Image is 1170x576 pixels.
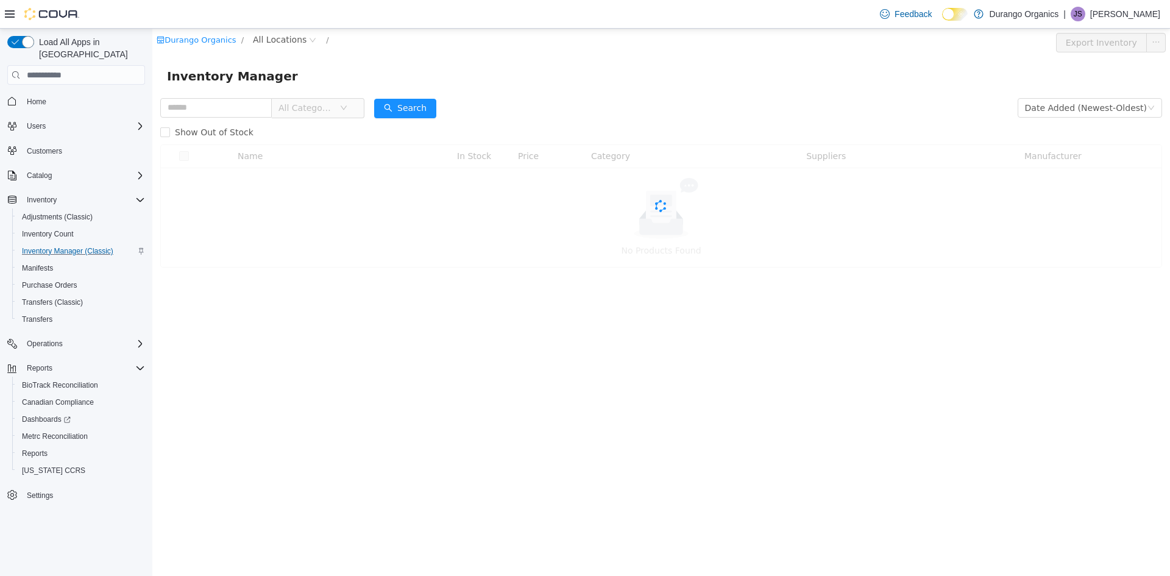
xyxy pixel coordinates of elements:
[27,121,46,131] span: Users
[22,263,53,273] span: Manifests
[12,208,150,226] button: Adjustments (Classic)
[17,210,145,224] span: Adjustments (Classic)
[22,93,145,108] span: Home
[22,466,85,475] span: [US_STATE] CCRS
[994,4,1013,24] button: icon: ellipsis
[15,38,153,57] span: Inventory Manager
[22,361,57,375] button: Reports
[2,92,150,110] button: Home
[22,336,145,351] span: Operations
[873,70,994,88] div: Date Added (Newest-Oldest)
[27,195,57,205] span: Inventory
[22,280,77,290] span: Purchase Orders
[18,99,106,108] span: Show Out of Stock
[17,227,145,241] span: Inventory Count
[17,295,145,310] span: Transfers (Classic)
[12,428,150,445] button: Metrc Reconciliation
[1063,7,1066,21] p: |
[17,446,145,461] span: Reports
[22,488,58,503] a: Settings
[17,412,76,427] a: Dashboards
[12,243,150,260] button: Inventory Manager (Classic)
[22,119,145,133] span: Users
[22,229,74,239] span: Inventory Count
[22,315,52,324] span: Transfers
[22,449,48,458] span: Reports
[17,312,145,327] span: Transfers
[2,191,150,208] button: Inventory
[22,336,68,351] button: Operations
[2,360,150,377] button: Reports
[126,73,182,85] span: All Categories
[1090,7,1160,21] p: [PERSON_NAME]
[17,278,145,293] span: Purchase Orders
[1074,7,1082,21] span: JS
[22,380,98,390] span: BioTrack Reconciliation
[12,411,150,428] a: Dashboards
[22,94,51,109] a: Home
[17,261,58,276] a: Manifests
[12,394,150,411] button: Canadian Compliance
[17,278,82,293] a: Purchase Orders
[904,4,994,24] button: Export Inventory
[12,445,150,462] button: Reports
[17,446,52,461] a: Reports
[2,486,150,504] button: Settings
[22,193,62,207] button: Inventory
[22,397,94,407] span: Canadian Compliance
[7,87,145,536] nav: Complex example
[188,76,195,84] i: icon: down
[22,168,145,183] span: Catalog
[17,378,145,393] span: BioTrack Reconciliation
[17,412,145,427] span: Dashboards
[942,8,968,21] input: Dark Mode
[17,429,93,444] a: Metrc Reconciliation
[17,429,145,444] span: Metrc Reconciliation
[995,76,1002,84] i: icon: down
[17,395,99,410] a: Canadian Compliance
[17,378,103,393] a: BioTrack Reconciliation
[1071,7,1085,21] div: Jason Shelton
[222,70,284,90] button: icon: searchSearch
[12,260,150,277] button: Manifests
[17,244,118,258] a: Inventory Manager (Classic)
[22,488,145,503] span: Settings
[27,491,53,500] span: Settings
[17,210,97,224] a: Adjustments (Classic)
[22,119,51,133] button: Users
[89,7,91,16] span: /
[17,295,88,310] a: Transfers (Classic)
[17,463,145,478] span: Washington CCRS
[22,144,67,158] a: Customers
[17,244,145,258] span: Inventory Manager (Classic)
[27,363,52,373] span: Reports
[27,146,62,156] span: Customers
[12,462,150,479] button: [US_STATE] CCRS
[17,261,145,276] span: Manifests
[27,339,63,349] span: Operations
[174,7,176,16] span: /
[2,118,150,135] button: Users
[22,414,71,424] span: Dashboards
[2,167,150,184] button: Catalog
[101,4,154,18] span: All Locations
[22,193,145,207] span: Inventory
[17,312,57,327] a: Transfers
[27,171,52,180] span: Catalog
[22,432,88,441] span: Metrc Reconciliation
[22,168,57,183] button: Catalog
[17,227,79,241] a: Inventory Count
[17,395,145,410] span: Canadian Compliance
[875,2,937,26] a: Feedback
[22,212,93,222] span: Adjustments (Classic)
[17,463,90,478] a: [US_STATE] CCRS
[4,7,83,16] a: icon: shopDurango Organics
[12,294,150,311] button: Transfers (Classic)
[22,361,145,375] span: Reports
[12,377,150,394] button: BioTrack Reconciliation
[22,246,113,256] span: Inventory Manager (Classic)
[24,8,79,20] img: Cova
[4,7,12,15] i: icon: shop
[22,143,145,158] span: Customers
